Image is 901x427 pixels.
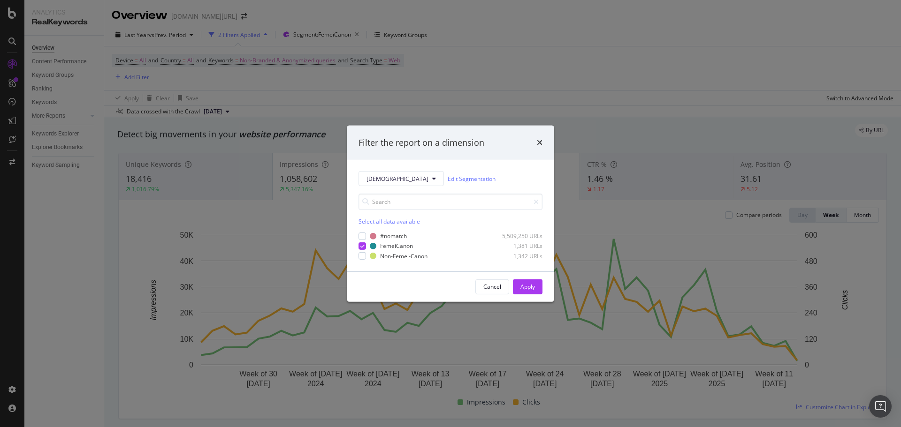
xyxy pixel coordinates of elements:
[513,279,542,294] button: Apply
[448,174,496,184] a: Edit Segmentation
[380,232,407,240] div: #nomatch
[483,283,501,291] div: Cancel
[359,194,542,210] input: Search
[520,283,535,291] div: Apply
[367,174,428,182] span: CanonTest
[380,242,413,250] div: FemeiCanon
[537,136,542,149] div: times
[496,252,542,260] div: 1,342 URLs
[475,279,509,294] button: Cancel
[496,242,542,250] div: 1,381 URLs
[869,395,892,418] div: Open Intercom Messenger
[359,217,542,225] div: Select all data available
[359,136,484,149] div: Filter the report on a dimension
[359,171,444,186] button: [DEMOGRAPHIC_DATA]
[496,232,542,240] div: 5,509,250 URLs
[380,252,428,260] div: Non-Femei-Canon
[347,125,554,301] div: modal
